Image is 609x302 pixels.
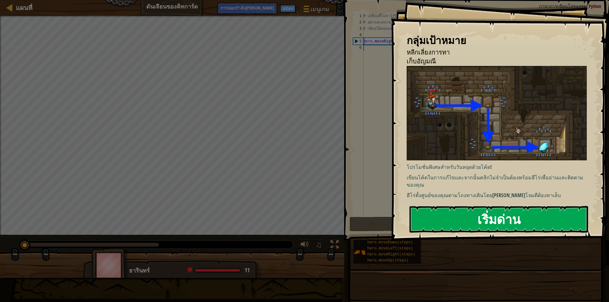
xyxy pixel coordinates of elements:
[407,164,492,170] font: โปรโมชั่นพิเศษสำหรับวันหยุดด้วยโค้ด!
[245,266,250,274] span: 11
[311,5,329,13] font: เมนูเกม
[353,25,363,32] div: 3
[353,44,363,51] div: 6
[298,239,311,252] button: ที่นั่น
[314,239,325,252] button: ♫
[353,32,363,38] div: 4
[367,240,413,245] span: hero.moveDown(steps)
[187,267,250,273] div: health: 11 / 11
[407,66,592,161] img: คุกใต้ดินแห่งคิธการ์ด
[298,3,333,17] button: เมนูเกม
[16,3,32,12] font: แผนที่
[407,192,561,199] font: ฮีโร่ตั้งศูนย์ของคุณตามโถงทางเดินโดย[PERSON_NAME]โจมตีต้องทาเล็บ
[407,57,436,65] font: เก็บอัญมณี
[407,33,466,47] font: กลุ่มเป้าหมาย
[350,217,599,231] button: วิ่ง
[353,13,363,19] div: 1
[367,252,415,257] span: hero.moveRight(steps)
[407,174,583,188] font: เขียนโค้ดในการแก้ไขและจากนั้นคลิกไม่จำเป็นต้องพร้อมฮีโร่เพื่ออ่านและติดตามของคุณ
[220,5,274,11] font: การออกกำลัง[PERSON_NAME]
[91,247,128,283] img: thang_avatar_frame.png
[353,19,363,25] div: 2
[283,6,293,11] font: สมัคร
[328,239,341,252] button: เป็นเต็มจอ
[280,5,295,12] button: สมัคร
[354,246,366,258] img: portrait.png
[353,38,363,44] div: 5
[399,57,585,66] li: เก็บอัญมณี
[367,246,413,251] span: hero.moveLeft(steps)
[316,240,322,249] span: ♫
[477,210,521,228] font: เริ่มด่าน
[129,267,254,275] div: ธารินทร์
[409,206,588,233] button: เริ่มด่าน
[367,258,409,263] span: hero.moveUp(steps)
[407,48,450,56] font: หลีกเลี่ยงการทา
[399,48,585,57] li: หลีกเลี่ยงการทา
[13,3,32,12] a: แผนที่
